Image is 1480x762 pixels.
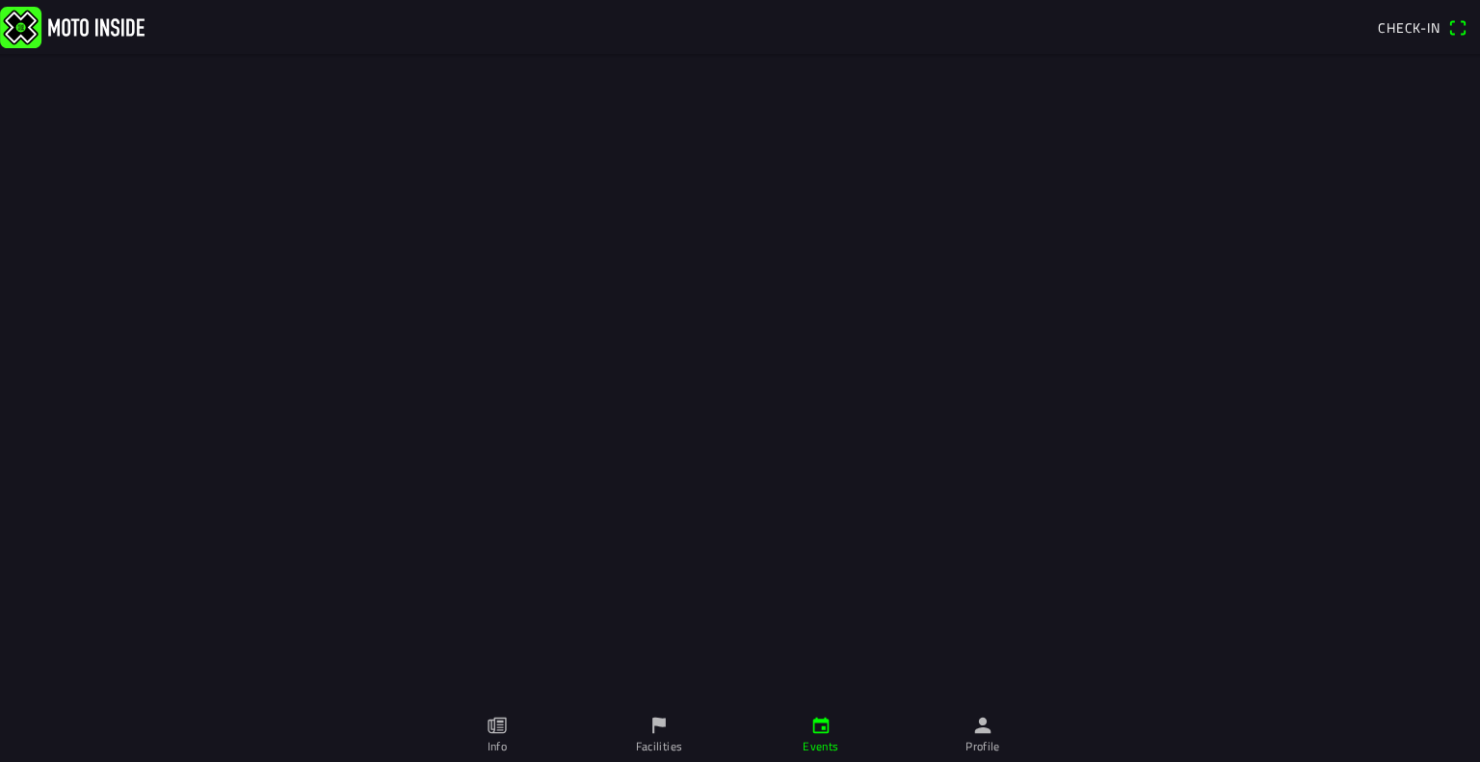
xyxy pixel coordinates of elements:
[487,715,508,736] ion-icon: paper
[972,715,993,736] ion-icon: person
[648,715,670,736] ion-icon: flag
[636,738,683,755] ion-label: Facilities
[488,738,507,755] ion-label: Info
[1368,11,1476,43] a: Check-inqr scanner
[1378,17,1440,38] span: Check-in
[803,738,838,755] ion-label: Events
[810,715,832,736] ion-icon: calendar
[965,738,1000,755] ion-label: Profile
